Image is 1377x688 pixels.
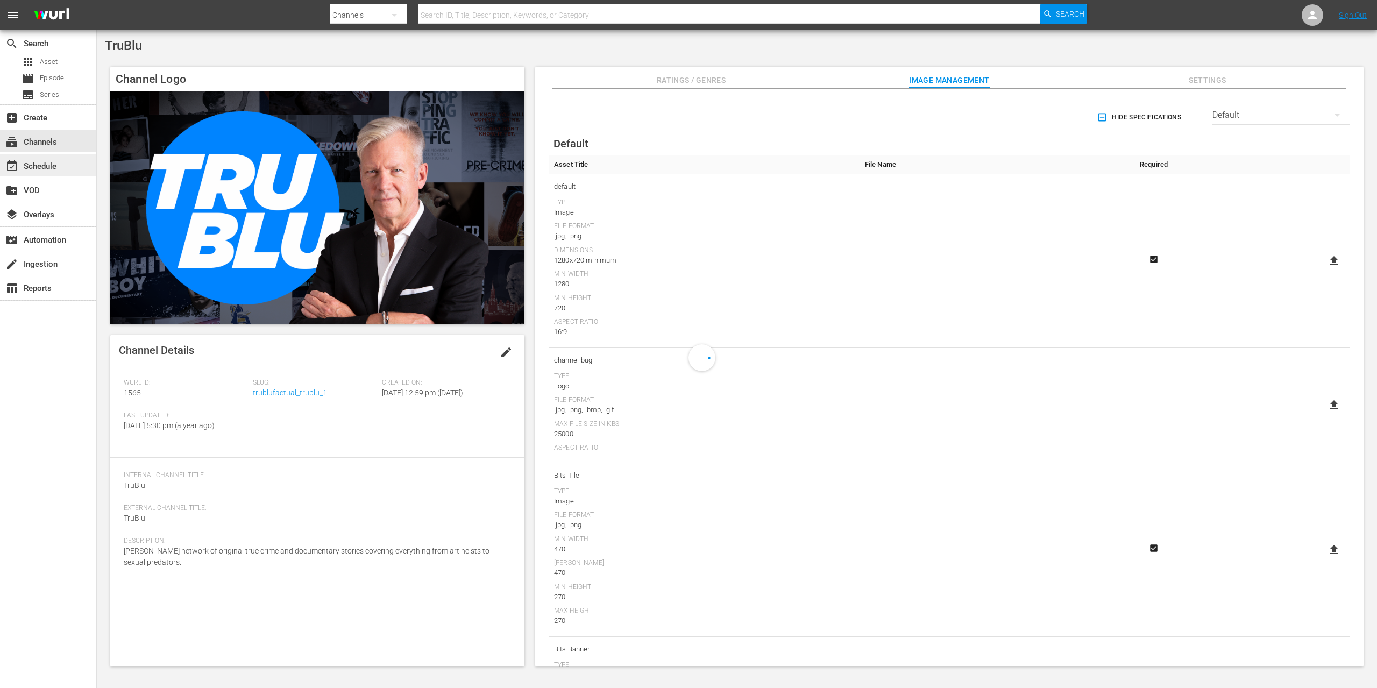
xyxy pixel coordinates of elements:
[124,547,489,566] span: [PERSON_NAME] network of original true crime and documentary stories covering everything from art...
[5,136,18,148] span: Channels
[554,544,854,555] div: 470
[554,279,854,289] div: 1280
[554,222,854,231] div: File Format
[119,344,194,357] span: Channel Details
[5,184,18,197] span: VOD
[909,74,990,87] span: Image Management
[554,231,854,242] div: .jpg, .png
[5,258,18,271] span: Ingestion
[253,379,377,387] span: Slug:
[554,487,854,496] div: Type
[110,91,524,324] img: TruBlu
[554,396,854,405] div: File Format
[124,504,506,513] span: External Channel Title:
[554,568,854,578] div: 470
[554,198,854,207] div: Type
[554,520,854,530] div: .jpg, .png
[22,55,34,68] span: Asset
[124,481,145,490] span: TruBlu
[554,615,854,626] div: 270
[554,327,854,337] div: 16:9
[1040,4,1087,24] button: Search
[554,294,854,303] div: Min Height
[124,471,506,480] span: Internal Channel Title:
[1212,100,1350,130] div: Default
[124,514,145,522] span: TruBlu
[651,74,732,87] span: Ratings / Genres
[40,73,64,83] span: Episode
[554,496,854,507] div: Image
[253,388,327,397] a: trublufactual_trublu_1
[554,559,854,568] div: [PERSON_NAME]
[500,346,513,359] span: edit
[5,233,18,246] span: Automation
[1147,254,1160,264] svg: Required
[493,339,519,365] button: edit
[40,89,59,100] span: Series
[6,9,19,22] span: menu
[5,111,18,124] span: Create
[105,38,142,53] span: TruBlu
[860,155,1122,174] th: File Name
[554,469,854,483] span: Bits Tile
[549,155,860,174] th: Asset Title
[554,405,854,415] div: .jpg, .png, .bmp, .gif
[554,420,854,429] div: Max File Size In Kbs
[554,381,854,392] div: Logo
[1095,102,1186,132] button: Hide Specifications
[5,282,18,295] span: Reports
[124,388,141,397] span: 1565
[554,642,854,656] span: Bits Banner
[554,180,854,194] span: default
[553,137,588,150] span: Default
[554,372,854,381] div: Type
[554,511,854,520] div: File Format
[1121,155,1187,174] th: Required
[554,535,854,544] div: Min Width
[1167,74,1248,87] span: Settings
[110,67,524,91] h4: Channel Logo
[554,318,854,327] div: Aspect Ratio
[554,592,854,602] div: 270
[124,421,215,430] span: [DATE] 5:30 pm (a year ago)
[554,607,854,615] div: Max Height
[554,429,854,439] div: 25000
[22,72,34,85] span: Episode
[124,412,247,420] span: Last Updated:
[382,388,463,397] span: [DATE] 12:59 pm ([DATE])
[22,88,34,101] span: Series
[554,583,854,592] div: Min Height
[26,3,77,28] img: ans4CAIJ8jUAAAAAAAAAAAAAAAAAAAAAAAAgQb4GAAAAAAAAAAAAAAAAAAAAAAAAJMjXAAAAAAAAAAAAAAAAAAAAAAAAgAT5G...
[124,379,247,387] span: Wurl ID:
[1056,4,1084,24] span: Search
[554,246,854,255] div: Dimensions
[554,444,854,452] div: Aspect Ratio
[554,255,854,266] div: 1280x720 minimum
[554,207,854,218] div: Image
[1147,543,1160,553] svg: Required
[382,379,506,387] span: Created On:
[124,537,506,545] span: Description:
[5,37,18,50] span: Search
[554,661,854,670] div: Type
[554,353,854,367] span: channel-bug
[5,160,18,173] span: Schedule
[1099,112,1181,123] span: Hide Specifications
[554,270,854,279] div: Min Width
[40,56,58,67] span: Asset
[554,303,854,314] div: 720
[1339,11,1367,19] a: Sign Out
[5,208,18,221] span: Overlays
